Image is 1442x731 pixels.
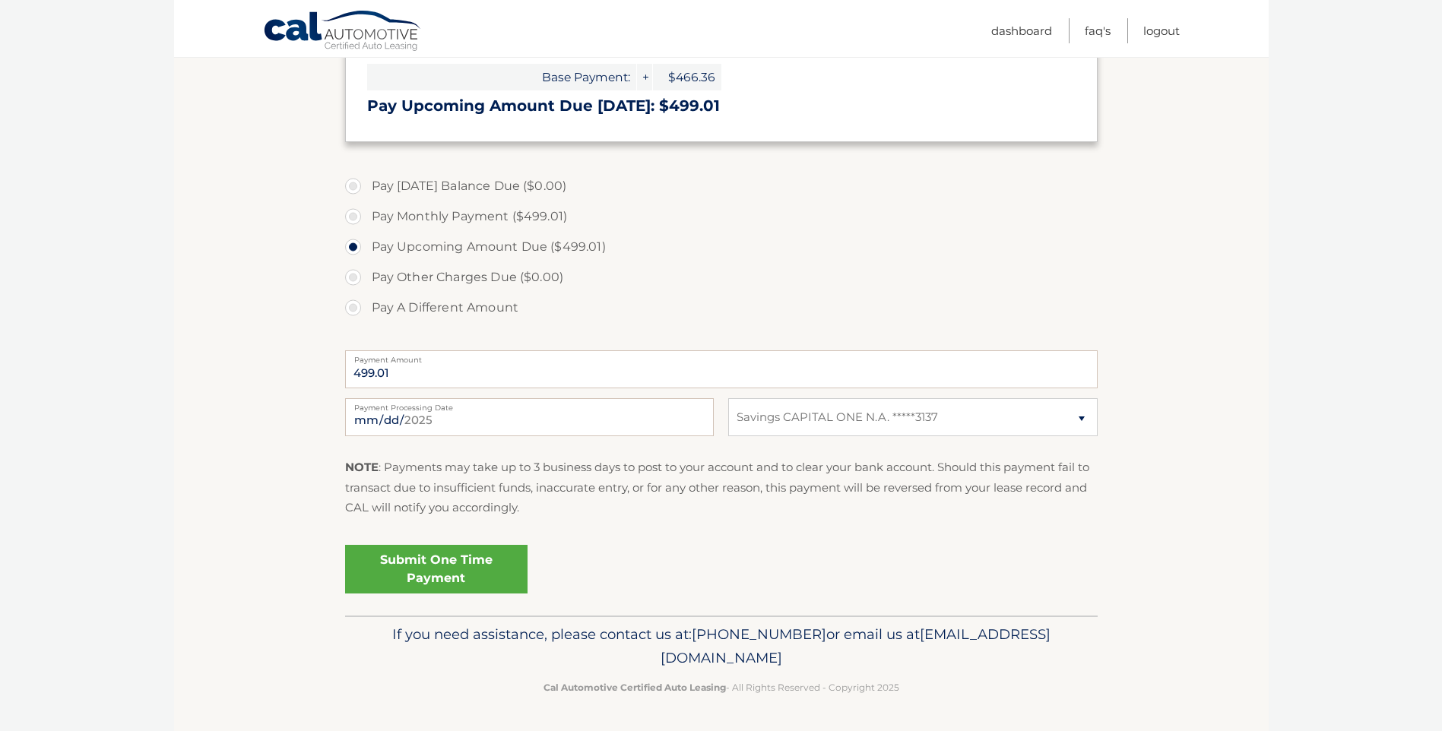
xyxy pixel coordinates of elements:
label: Payment Processing Date [345,398,714,410]
a: FAQ's [1085,18,1111,43]
span: [PHONE_NUMBER] [692,625,826,643]
a: Logout [1143,18,1180,43]
label: Pay Other Charges Due ($0.00) [345,262,1098,293]
a: Dashboard [991,18,1052,43]
p: If you need assistance, please contact us at: or email us at [355,622,1088,671]
span: + [637,64,652,90]
a: Cal Automotive [263,10,423,54]
input: Payment Amount [345,350,1098,388]
a: Submit One Time Payment [345,545,528,593]
input: Payment Date [345,398,714,436]
label: Payment Amount [345,350,1098,362]
p: - All Rights Reserved - Copyright 2025 [355,679,1088,695]
label: Pay Upcoming Amount Due ($499.01) [345,232,1098,262]
h3: Pay Upcoming Amount Due [DATE]: $499.01 [367,97,1076,116]
strong: Cal Automotive Certified Auto Leasing [544,682,726,693]
span: $466.36 [653,64,721,90]
p: : Payments may take up to 3 business days to post to your account and to clear your bank account.... [345,457,1098,517]
label: Pay [DATE] Balance Due ($0.00) [345,171,1098,201]
label: Pay A Different Amount [345,293,1098,323]
label: Pay Monthly Payment ($499.01) [345,201,1098,232]
span: Base Payment: [367,64,636,90]
strong: NOTE [345,460,379,474]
